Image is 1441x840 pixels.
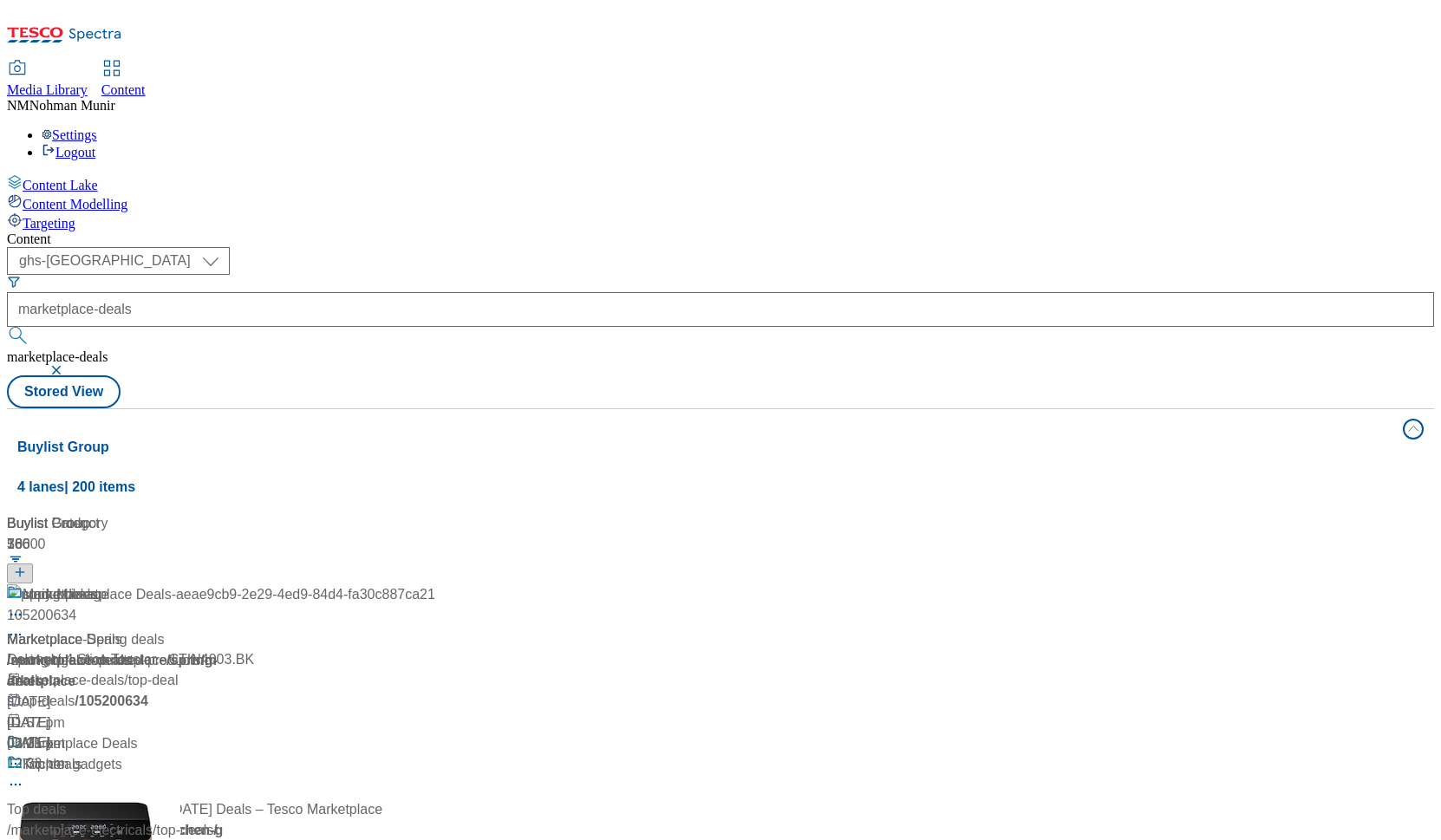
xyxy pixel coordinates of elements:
[17,479,135,494] span: 4 lanes | 200 items
[7,823,153,837] span: / marketplace-electricals
[7,231,1434,247] div: Content
[23,178,98,192] span: Content Lake
[7,174,1434,193] a: Content Lake
[23,216,75,231] span: Targeting
[7,534,224,555] div: 766
[7,82,88,97] span: Media Library
[7,534,496,555] div: 10000
[7,799,67,820] div: Top deals
[23,584,98,605] div: Marketplace
[7,513,496,534] div: Buylist Product
[7,653,83,667] span: / new-ranges
[7,713,224,733] div: [DATE]
[7,753,496,774] div: 12:33 pm
[7,349,108,364] span: marketplace-deals
[7,733,224,754] div: 02:25 pm
[29,98,115,113] span: Nohman Munir
[7,62,88,98] a: Media Library
[7,292,1434,327] input: Search
[7,98,29,113] span: NM
[7,653,217,688] span: / marketplace
[83,653,200,667] span: / top-rated-products
[7,409,1434,506] button: Buylist Group4 lanes| 200 items
[7,375,121,408] button: Stored View
[7,629,82,650] div: Marketplace
[7,275,21,289] svg: Search Filters
[23,197,127,212] span: Content Modelling
[101,62,146,98] a: Content
[42,145,95,160] a: Logout
[42,127,97,142] a: Settings
[7,733,496,753] div: [DATE]
[23,754,82,775] div: Top deals
[7,193,1434,212] a: Content Modelling
[101,82,146,97] span: Content
[7,212,1434,231] a: Targeting
[7,513,224,534] div: Buylist Category
[153,823,213,837] span: / top-deals
[17,437,1392,458] h4: Buylist Group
